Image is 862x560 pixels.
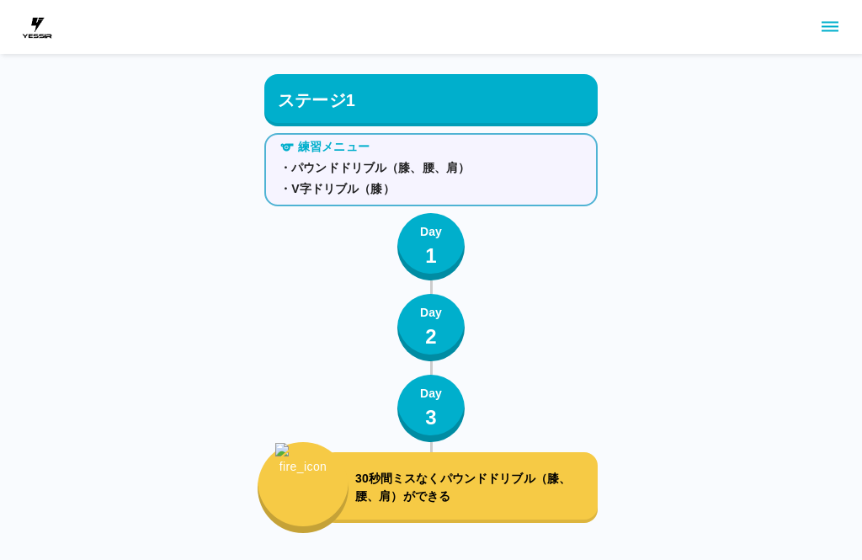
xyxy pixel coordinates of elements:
p: ・V字ドリブル（膝） [279,180,583,198]
p: Day [420,223,442,241]
p: 3 [425,403,437,433]
img: dummy [20,10,54,44]
p: ・パウンドドリブル（膝、腰、肩） [279,159,583,177]
button: sidemenu [816,13,844,41]
button: Day2 [397,294,465,361]
p: Day [420,385,442,403]
p: ステージ1 [278,88,355,113]
button: fire_icon [258,442,349,533]
p: 2 [425,322,437,352]
p: Day [420,304,442,322]
button: Day1 [397,213,465,280]
p: 1 [425,241,437,271]
p: 30秒間ミスなくパウンドドリブル（膝、腰、肩）ができる [355,470,591,505]
img: fire_icon [275,443,332,512]
p: 練習メニュー [298,138,370,156]
button: Day3 [397,375,465,442]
